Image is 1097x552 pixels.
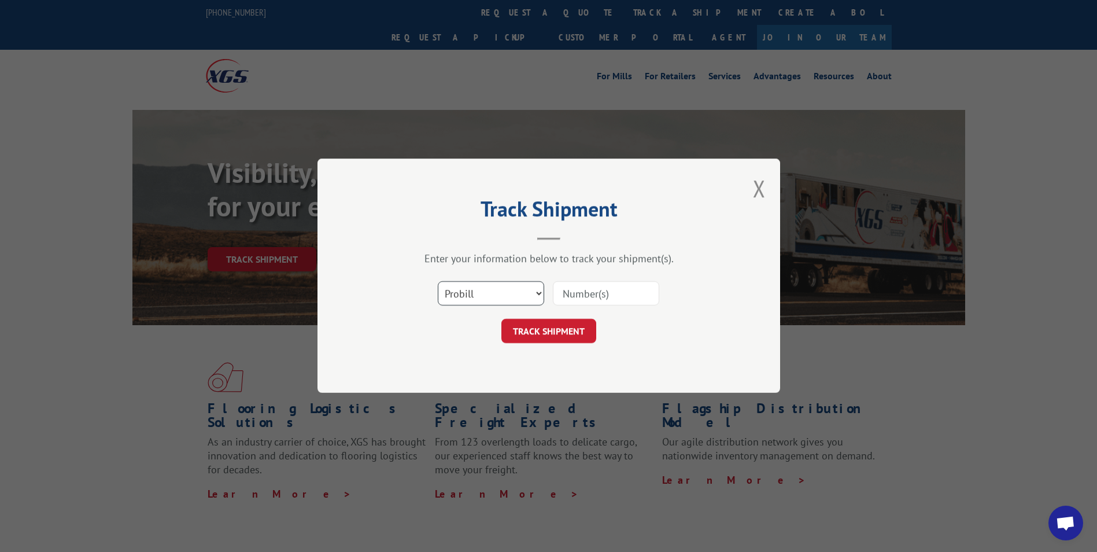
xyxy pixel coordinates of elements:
[553,282,659,306] input: Number(s)
[375,252,722,266] div: Enter your information below to track your shipment(s).
[753,173,766,204] button: Close modal
[375,201,722,223] h2: Track Shipment
[1048,506,1083,540] div: Open chat
[501,319,596,344] button: TRACK SHIPMENT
